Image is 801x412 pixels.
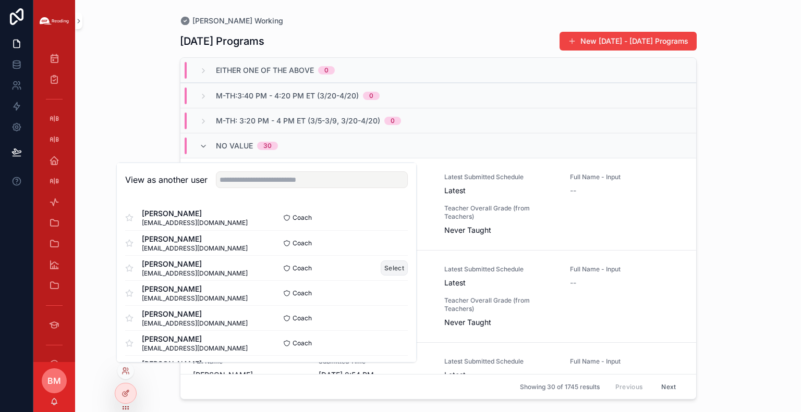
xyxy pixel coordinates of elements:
[444,185,557,196] span: Latest
[125,173,208,186] h2: View as another user
[444,296,557,313] span: Teacher Overall Grade (from Teachers)
[444,204,557,221] span: Teacher Overall Grade (from Teachers)
[216,116,380,126] span: M-Th: 3:20 pm - 4 pm ET (3/5-3/9, 3/20-4/20)
[570,173,683,181] span: Full Name - Input
[142,269,248,277] span: [EMAIL_ADDRESS][DOMAIN_NAME]
[570,185,576,196] span: --
[142,283,248,294] span: [PERSON_NAME]
[180,34,264,48] h1: [DATE] Programs
[444,173,557,181] span: Latest Submitted Schedule
[142,358,248,369] span: [PERSON_NAME]
[293,314,312,322] span: Coach
[293,264,312,272] span: Coach
[293,239,312,247] span: Coach
[142,219,248,227] span: [EMAIL_ADDRESS][DOMAIN_NAME]
[293,214,312,222] span: Coach
[444,278,557,288] span: Latest
[381,260,408,276] button: Select
[180,250,696,342] a: Full Name[PERSON_NAME]Submitted Time[DATE] 8:54 PMLatest Submitted ScheduleLatestFull Name - Inpu...
[560,32,697,51] button: New [DATE] - [DATE] Programs
[180,158,696,250] a: Full Name[PERSON_NAME]Submitted Time[DATE] 8:54 PMLatest Submitted ScheduleLatestFull Name - Inpu...
[142,294,248,302] span: [EMAIL_ADDRESS][DOMAIN_NAME]
[33,42,75,362] div: scrollable content
[570,265,683,273] span: Full Name - Input
[263,142,272,150] div: 30
[142,333,248,344] span: [PERSON_NAME]
[142,308,248,319] span: [PERSON_NAME]
[293,289,312,297] span: Coach
[369,92,373,100] div: 0
[520,383,600,391] span: Showing 30 of 1745 results
[570,278,576,288] span: --
[216,65,314,76] span: Either one of the above
[444,370,557,380] span: Latest
[391,117,395,125] div: 0
[193,370,306,380] span: [PERSON_NAME]
[47,374,61,387] span: BM
[570,370,576,380] span: --
[142,233,248,244] span: [PERSON_NAME]
[654,379,683,395] button: Next
[142,344,248,352] span: [EMAIL_ADDRESS][DOMAIN_NAME]
[216,91,359,101] span: M-Th:3:40 pm - 4:20 pm ET (3/20-4/20)
[444,357,557,366] span: Latest Submitted Schedule
[444,265,557,273] span: Latest Submitted Schedule
[444,317,557,328] span: Never Taught
[40,17,69,24] img: App logo
[319,370,432,380] span: [DATE] 8:54 PM
[324,66,329,74] div: 0
[142,208,248,219] span: [PERSON_NAME]
[444,225,557,235] span: Never Taught
[142,258,248,269] span: [PERSON_NAME]
[142,319,248,327] span: [EMAIL_ADDRESS][DOMAIN_NAME]
[293,339,312,347] span: Coach
[192,16,283,26] span: [PERSON_NAME] Working
[180,16,283,26] a: [PERSON_NAME] Working
[570,357,683,366] span: Full Name - Input
[142,244,248,252] span: [EMAIL_ADDRESS][DOMAIN_NAME]
[216,141,253,151] span: No value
